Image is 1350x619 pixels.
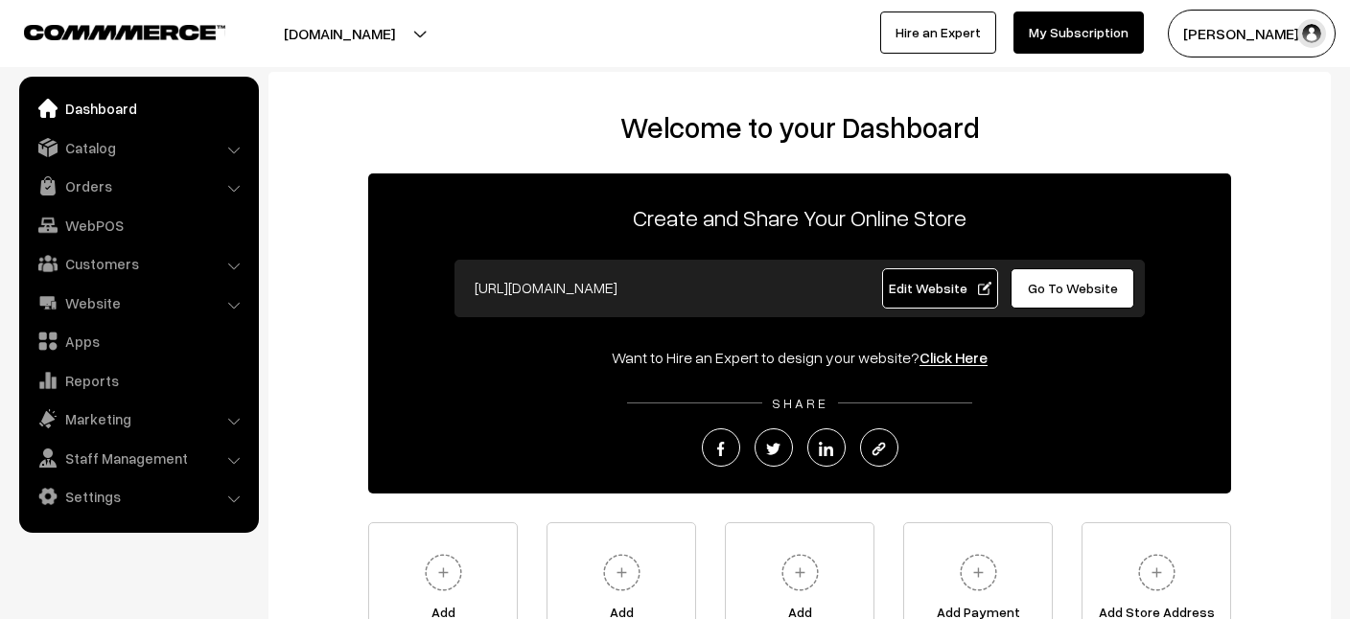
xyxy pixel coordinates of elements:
a: Staff Management [24,441,252,475]
a: My Subscription [1013,11,1144,54]
img: COMMMERCE [24,25,225,39]
a: Settings [24,479,252,514]
a: Website [24,286,252,320]
a: Go To Website [1011,268,1134,309]
img: user [1297,19,1326,48]
span: Edit Website [889,280,991,296]
a: WebPOS [24,208,252,242]
a: COMMMERCE [24,19,192,42]
button: [DOMAIN_NAME] [217,10,462,57]
h2: Welcome to your Dashboard [288,110,1312,145]
a: Customers [24,246,252,281]
a: Edit Website [882,268,999,309]
a: Catalog [24,130,252,165]
a: Click Here [919,348,988,367]
img: plus.svg [595,546,648,599]
a: Apps [24,324,252,358]
img: plus.svg [1130,546,1183,599]
a: Hire an Expert [880,11,996,54]
img: plus.svg [774,546,826,599]
button: [PERSON_NAME] S… [1168,10,1336,57]
a: Orders [24,169,252,203]
a: Dashboard [24,91,252,126]
img: plus.svg [952,546,1005,599]
p: Create and Share Your Online Store [368,200,1231,235]
span: Go To Website [1028,280,1118,296]
span: SHARE [762,395,838,411]
img: plus.svg [417,546,470,599]
div: Want to Hire an Expert to design your website? [368,346,1231,369]
a: Marketing [24,401,252,436]
a: Reports [24,363,252,398]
